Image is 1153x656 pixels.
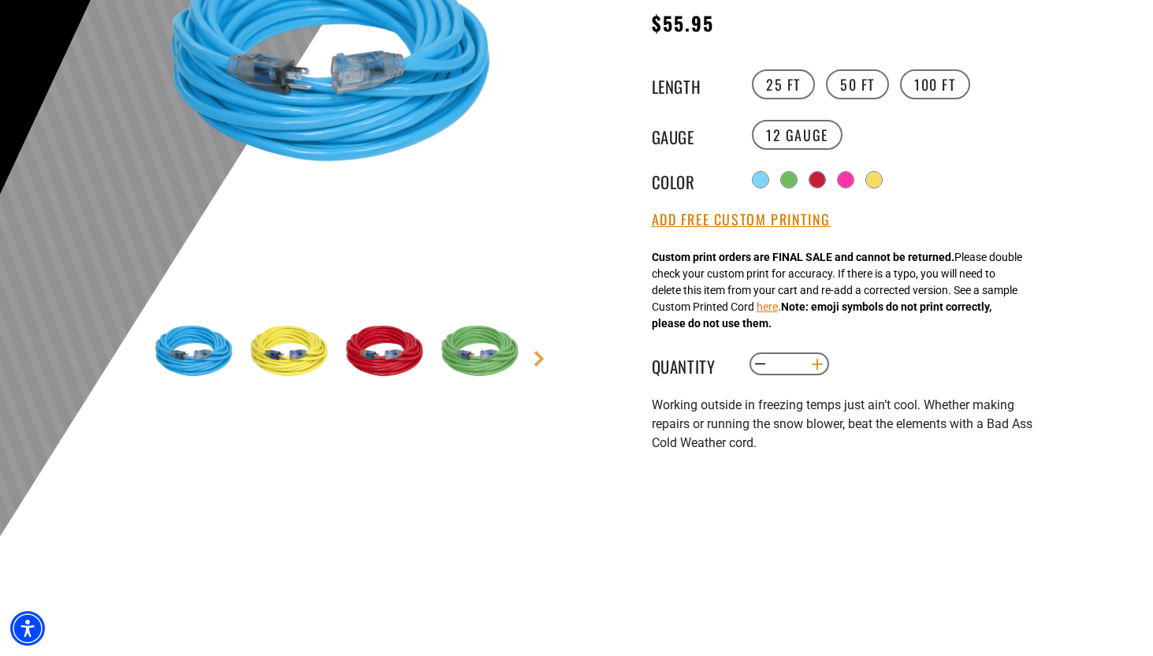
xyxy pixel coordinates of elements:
legend: Gauge [652,125,731,145]
div: Accessibility Menu [10,611,45,646]
label: 12 Gauge [752,120,842,150]
a: Next [531,351,547,367]
label: Quantity [652,354,731,375]
label: 25 FT [752,69,815,99]
img: Light Blue [151,307,242,398]
button: Add Free Custom Printing [652,211,831,229]
img: Yellow [246,307,337,398]
span: $55.95 [652,9,714,37]
img: Green [437,307,528,398]
strong: Custom print orders are FINAL SALE and cannot be returned. [652,251,954,263]
strong: Note: emoji symbols do not print correctly, please do not use them. [652,300,991,330]
label: 100 FT [900,69,970,99]
legend: Color [652,170,731,190]
legend: Length [652,74,731,95]
div: Please double check your custom print for accuracy. If there is a typo, you will need to delete t... [652,249,1022,332]
button: here [757,299,778,315]
img: Red [341,307,433,398]
label: 50 FT [826,69,889,99]
span: Working outside in freezing temps just ain’t cool. Whether making repairs or running the snow blo... [652,397,1032,450]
